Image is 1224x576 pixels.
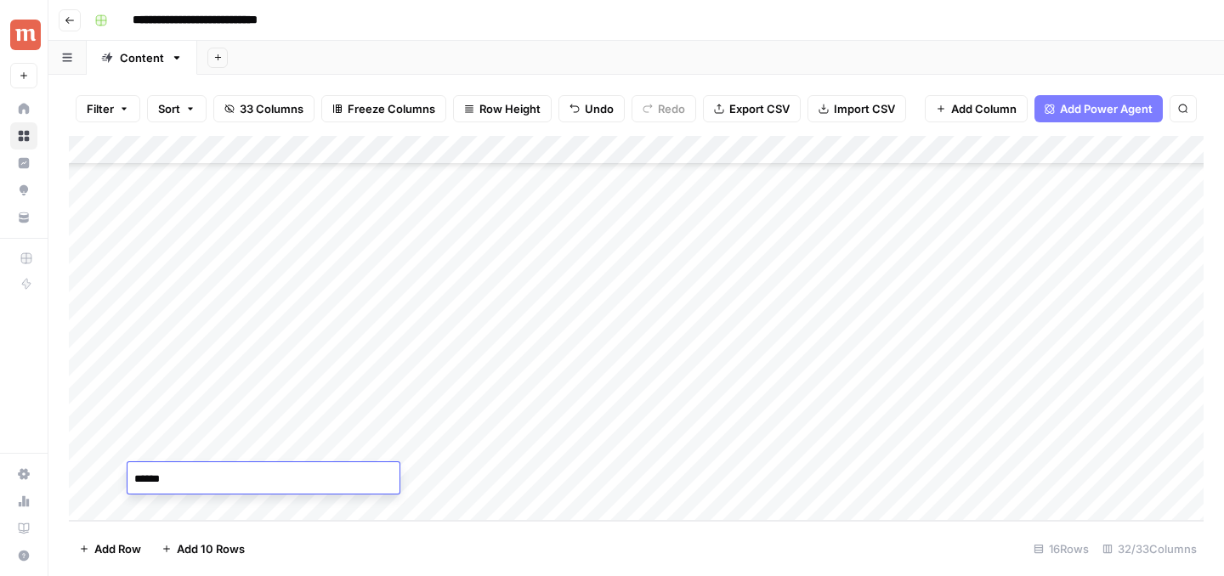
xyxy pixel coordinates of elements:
[951,100,1017,117] span: Add Column
[76,95,140,122] button: Filter
[1060,100,1153,117] span: Add Power Agent
[10,122,37,150] a: Browse
[10,542,37,569] button: Help + Support
[807,95,906,122] button: Import CSV
[240,100,303,117] span: 33 Columns
[729,100,790,117] span: Export CSV
[10,14,37,56] button: Workspace: Maple
[87,41,197,75] a: Content
[10,95,37,122] a: Home
[1096,535,1204,562] div: 32/33 Columns
[69,535,151,562] button: Add Row
[10,488,37,515] a: Usage
[321,95,446,122] button: Freeze Columns
[1027,535,1096,562] div: 16 Rows
[834,100,895,117] span: Import CSV
[925,95,1028,122] button: Add Column
[158,100,180,117] span: Sort
[348,100,435,117] span: Freeze Columns
[10,515,37,542] a: Learning Hub
[479,100,541,117] span: Row Height
[10,177,37,204] a: Opportunities
[151,535,255,562] button: Add 10 Rows
[120,49,164,66] div: Content
[147,95,207,122] button: Sort
[558,95,625,122] button: Undo
[453,95,552,122] button: Row Height
[177,540,245,557] span: Add 10 Rows
[10,150,37,177] a: Insights
[632,95,696,122] button: Redo
[10,20,41,50] img: Maple Logo
[94,540,141,557] span: Add Row
[213,95,314,122] button: 33 Columns
[703,95,801,122] button: Export CSV
[585,100,614,117] span: Undo
[1034,95,1163,122] button: Add Power Agent
[658,100,685,117] span: Redo
[10,460,37,488] a: Settings
[87,100,114,117] span: Filter
[10,204,37,231] a: Your Data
